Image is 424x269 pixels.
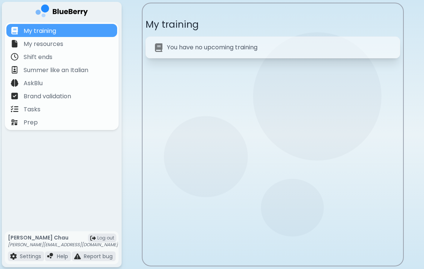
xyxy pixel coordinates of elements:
img: file icon [11,40,18,47]
img: file icon [11,66,18,74]
img: file icon [10,253,17,260]
p: My resources [24,40,63,49]
p: AskBlu [24,79,43,88]
img: file icon [47,253,54,260]
img: file icon [74,253,81,260]
img: No modules [155,43,162,52]
img: file icon [11,27,18,34]
p: Report bug [84,253,113,260]
p: Shift ends [24,53,52,62]
p: Brand validation [24,92,71,101]
p: Tasks [24,105,40,114]
img: file icon [11,118,18,126]
p: Summer like an Italian [24,66,88,75]
img: file icon [11,105,18,113]
p: You have no upcoming training [167,43,257,52]
img: logout [90,235,96,241]
p: Settings [20,253,41,260]
img: file icon [11,79,18,87]
p: My training [24,27,56,35]
img: file icon [11,92,18,100]
img: file icon [11,53,18,61]
p: Help [57,253,68,260]
p: [PERSON_NAME][EMAIL_ADDRESS][DOMAIN_NAME] [8,242,118,248]
span: Log out [97,235,114,241]
p: My training [146,18,400,31]
p: [PERSON_NAME] Chau [8,234,118,241]
p: Prep [24,118,38,127]
img: company logo [36,4,88,20]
